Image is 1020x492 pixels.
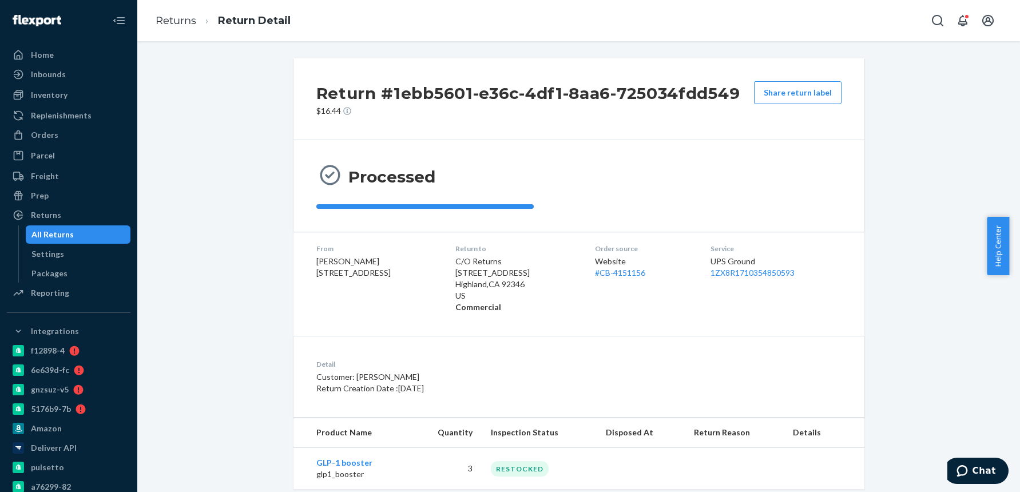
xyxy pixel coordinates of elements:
[26,245,131,263] a: Settings
[316,458,372,467] a: GLP-1 booster
[711,256,755,266] span: UPS Ground
[146,4,300,38] ol: breadcrumbs
[316,105,740,117] p: $16.44
[951,9,974,32] button: Open notifications
[926,9,949,32] button: Open Search Box
[711,244,842,253] dt: Service
[31,423,62,434] div: Amazon
[31,209,61,221] div: Returns
[7,126,130,144] a: Orders
[455,290,577,301] p: US
[31,89,68,101] div: Inventory
[316,81,740,105] h2: Return #1ebb5601-e36c-4df1-8aa6-725034fdd549
[316,383,633,394] p: Return Creation Date : [DATE]
[491,461,549,477] div: RESTOCKED
[13,15,61,26] img: Flexport logo
[7,46,130,64] a: Home
[7,458,130,477] a: pulsetto
[7,284,130,302] a: Reporting
[316,256,391,277] span: [PERSON_NAME] [STREET_ADDRESS]
[293,418,411,448] th: Product Name
[455,302,501,312] strong: Commercial
[7,361,130,379] a: 6e639d-fc
[455,267,577,279] p: [STREET_ADDRESS]
[411,448,482,490] td: 3
[7,86,130,104] a: Inventory
[316,244,438,253] dt: From
[754,81,842,104] button: Share return label
[348,166,435,187] h3: Processed
[987,217,1009,275] button: Help Center
[108,9,130,32] button: Close Navigation
[31,345,65,356] div: f12898-4
[595,268,645,277] a: #CB-4151156
[31,49,54,61] div: Home
[31,190,49,201] div: Prep
[7,206,130,224] a: Returns
[31,462,64,473] div: pulsetto
[977,9,999,32] button: Open account menu
[595,244,692,253] dt: Order source
[31,326,79,337] div: Integrations
[31,150,55,161] div: Parcel
[455,244,577,253] dt: Return to
[482,418,596,448] th: Inspection Status
[31,403,71,415] div: 5176b9-7b
[156,14,196,27] a: Returns
[31,170,59,182] div: Freight
[685,418,784,448] th: Return Reason
[316,469,402,480] p: glp1_booster
[784,418,864,448] th: Details
[7,146,130,165] a: Parcel
[595,256,692,279] div: Website
[31,69,66,80] div: Inbounds
[31,110,92,121] div: Replenishments
[7,439,130,457] a: Deliverr API
[455,279,577,290] p: Highland , CA 92346
[31,442,77,454] div: Deliverr API
[7,167,130,185] a: Freight
[26,264,131,283] a: Packages
[31,364,69,376] div: 6e639d-fc
[31,384,69,395] div: gnzsuz-v5
[31,129,58,141] div: Orders
[7,106,130,125] a: Replenishments
[7,65,130,84] a: Inbounds
[7,322,130,340] button: Integrations
[7,380,130,399] a: gnzsuz-v5
[7,342,130,360] a: f12898-4
[411,418,482,448] th: Quantity
[711,268,795,277] a: 1ZX8R1710354850593
[218,14,291,27] a: Return Detail
[597,418,685,448] th: Disposed At
[31,248,64,260] div: Settings
[7,400,130,418] a: 5176b9-7b
[316,359,633,369] dt: Detail
[7,187,130,205] a: Prep
[31,229,74,240] div: All Returns
[455,256,577,267] p: C/O Returns
[31,268,68,279] div: Packages
[947,458,1009,486] iframe: Opens a widget where you can chat to one of our agents
[26,225,131,244] a: All Returns
[7,419,130,438] a: Amazon
[31,287,69,299] div: Reporting
[316,371,633,383] p: Customer: [PERSON_NAME]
